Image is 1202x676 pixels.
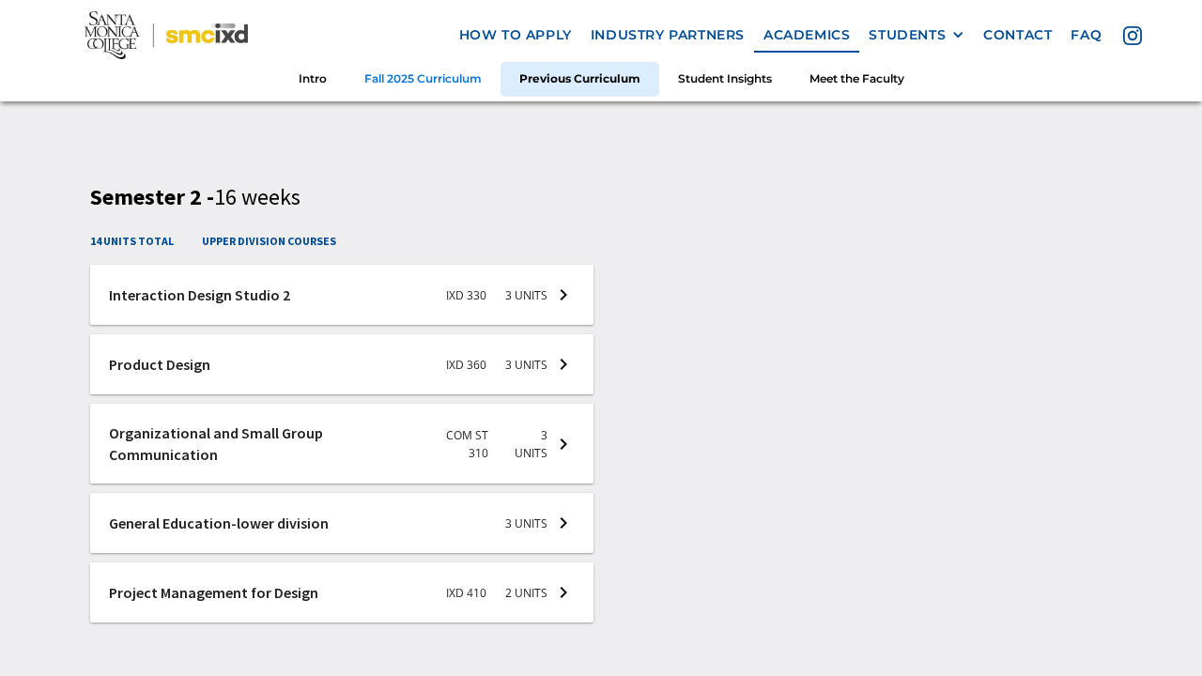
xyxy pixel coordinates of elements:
h3: Semester 2 - [90,184,1112,211]
img: icon - instagram [1123,26,1142,45]
a: Academics [754,18,859,53]
a: Previous Curriculum [501,62,659,97]
a: Intro [280,62,346,97]
a: industry partners [581,18,754,53]
a: Student Insights [659,62,791,97]
a: Meet the Faculty [791,62,923,97]
h4: upper division courses [202,232,336,250]
a: how to apply [450,18,581,53]
h4: 14 units total [90,232,174,250]
img: Santa Monica College - SMC IxD logo [85,11,249,59]
a: contact [974,18,1061,53]
a: faq [1061,18,1111,53]
div: STUDENTS [869,27,946,43]
a: Fall 2025 Curriculum [346,62,501,97]
span: 16 weeks [214,182,300,211]
div: STUDENTS [869,27,964,43]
